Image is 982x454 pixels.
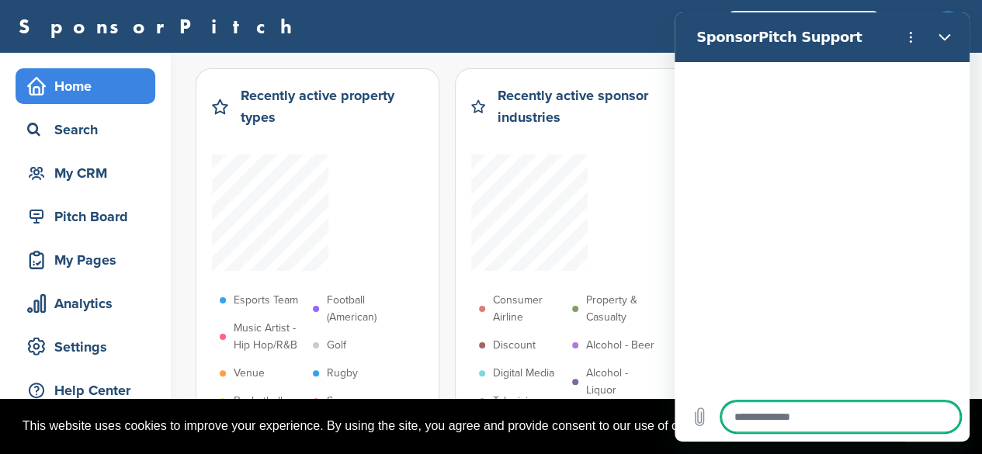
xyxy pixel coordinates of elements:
a: SponsorPitch [19,16,302,36]
div: My Pages [23,246,155,274]
a: Pitch Board [16,199,155,234]
p: Consumer Airline [493,292,564,326]
p: Soccer [327,393,360,410]
p: Alcohol - Liquor [586,365,658,399]
p: Golf [327,337,346,354]
p: Property & Casualty [586,292,658,326]
p: Esports Team [234,292,298,309]
div: Help Center [23,376,155,404]
h2: Recently active sponsor industries [498,85,682,128]
a: Search [16,112,155,147]
p: Venue [234,365,265,382]
p: Discount [493,337,536,354]
p: Football (American) [327,292,398,326]
span: PK [932,11,963,42]
a: Pat [896,9,917,43]
a: Settings [16,329,155,365]
p: Alcohol - Beer [586,337,654,354]
a: Home [16,68,155,104]
p: Music Artist - Hip Hop/R&B [234,320,305,354]
a: Analytics [16,286,155,321]
p: Digital Media [493,365,554,382]
iframe: Messaging window [675,12,970,442]
h2: Recently active property types [241,85,423,128]
span: This website uses cookies to improve your experience. By using the site, you agree and provide co... [23,414,894,438]
div: Search [23,116,155,144]
p: Rugby [327,365,358,382]
div: My CRM [23,159,155,187]
div: Analytics [23,289,155,317]
a: My Pages [16,242,155,278]
a: My CRM [16,155,155,191]
a: Help Center [16,373,155,408]
p: Television [493,393,540,410]
div: Settings [23,333,155,361]
div: Home [23,72,155,100]
p: Basketball [234,393,283,410]
div: Pitch Board [23,203,155,230]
